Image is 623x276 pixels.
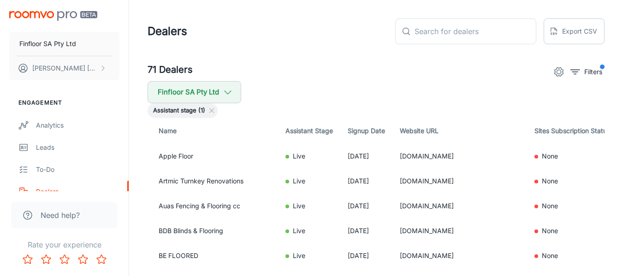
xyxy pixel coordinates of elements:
[18,250,37,269] button: Rate 1 star
[340,218,392,243] td: [DATE]
[148,103,218,118] div: Assistant stage (1)
[415,18,536,44] input: Search for dealers
[36,187,119,197] div: Dealers
[568,65,605,79] button: filter
[340,169,392,194] td: [DATE]
[41,210,80,221] span: Need help?
[36,142,119,153] div: Leads
[9,56,119,80] button: [PERSON_NAME] [PERSON_NAME]
[9,11,97,21] img: Roomvo PRO Beta
[544,18,605,44] button: Export CSV
[148,144,278,169] td: Apple Floor
[584,67,602,77] p: Filters
[340,194,392,218] td: [DATE]
[340,118,392,144] th: Signup Date
[278,218,340,243] td: Live
[340,243,392,268] td: [DATE]
[148,63,193,77] h5: 71 Dealers
[278,118,340,144] th: Assistant Stage
[148,106,211,115] span: Assistant stage (1)
[340,144,392,169] td: [DATE]
[392,194,527,218] td: [DOMAIN_NAME]
[148,194,278,218] td: Auas Fencing & Flooring cc
[148,218,278,243] td: BDB Blinds & Flooring
[55,250,74,269] button: Rate 3 star
[9,32,119,56] button: Finfloor SA Pty Ltd
[278,194,340,218] td: Live
[392,118,527,144] th: Website URL
[527,243,617,268] td: None
[550,63,568,81] button: settings
[527,144,617,169] td: None
[37,250,55,269] button: Rate 2 star
[527,169,617,194] td: None
[278,144,340,169] td: Live
[392,144,527,169] td: [DOMAIN_NAME]
[392,243,527,268] td: [DOMAIN_NAME]
[527,218,617,243] td: None
[7,239,121,250] p: Rate your experience
[278,169,340,194] td: Live
[36,120,119,130] div: Analytics
[392,218,527,243] td: [DOMAIN_NAME]
[36,164,119,175] div: To-do
[74,250,92,269] button: Rate 4 star
[148,118,278,144] th: Name
[148,169,278,194] td: Artmic Turnkey Renovations
[19,39,76,49] p: Finfloor SA Pty Ltd
[278,243,340,268] td: Live
[527,118,617,144] th: Sites Subscription Status
[527,194,617,218] td: None
[148,23,187,40] h1: Dealers
[392,169,527,194] td: [DOMAIN_NAME]
[148,243,278,268] td: BE FLOORED
[148,81,241,103] button: Finfloor SA Pty Ltd
[92,250,111,269] button: Rate 5 star
[32,63,97,73] p: [PERSON_NAME] [PERSON_NAME]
